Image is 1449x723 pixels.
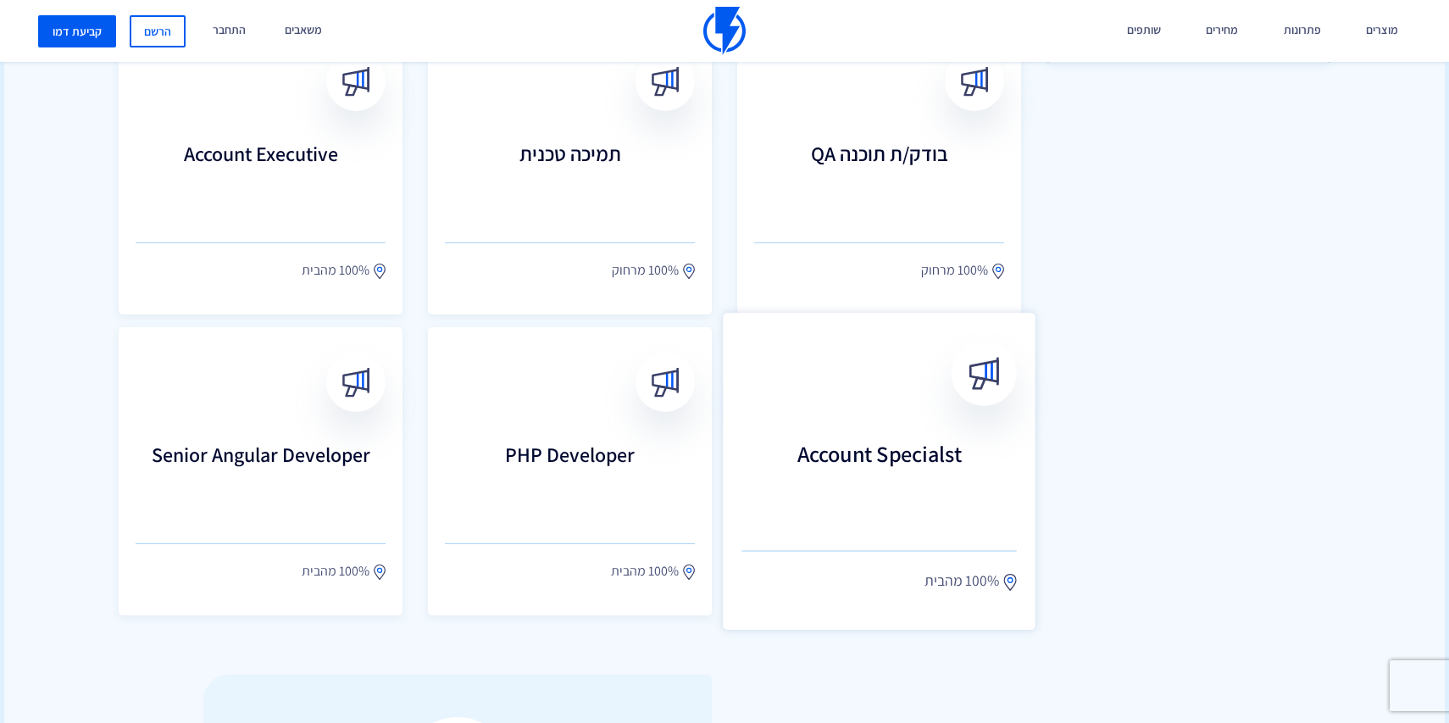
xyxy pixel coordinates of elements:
img: location.svg [374,263,386,280]
span: 100% מהבית [611,561,679,581]
img: location.svg [1003,572,1016,591]
h3: Senior Angular Developer [136,443,386,511]
h3: בודק/ת תוכנה QA [754,142,1004,210]
h3: Account Executive [136,142,386,210]
a: Account Specialst 100% מהבית [723,313,1035,630]
span: 100% מהבית [924,570,999,592]
a: בודק/ת תוכנה QA 100% מרחוק [737,26,1021,314]
a: PHP Developer 100% מהבית [428,327,712,615]
img: location.svg [683,564,695,581]
span: 100% מרחוק [921,260,988,281]
span: 100% מהבית [302,561,369,581]
img: location.svg [992,263,1004,280]
img: broadcast.svg [968,357,1001,390]
a: תמיכה טכנית 100% מרחוק [428,26,712,314]
a: Account Executive 100% מהבית [119,26,402,314]
a: Senior Angular Developer 100% מהבית [119,327,402,615]
img: broadcast.svg [651,367,680,397]
span: 100% מרחוק [612,260,679,281]
img: broadcast.svg [341,66,371,96]
img: broadcast.svg [960,66,990,96]
h3: PHP Developer [445,443,695,511]
a: הרשם [130,15,186,47]
h3: Account Specialst [741,441,1017,515]
img: location.svg [374,564,386,581]
a: קביעת דמו [38,15,116,47]
span: 100% מהבית [302,260,369,281]
img: broadcast.svg [651,66,680,96]
img: location.svg [683,263,695,280]
h3: תמיכה טכנית [445,142,695,210]
img: broadcast.svg [341,367,371,397]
